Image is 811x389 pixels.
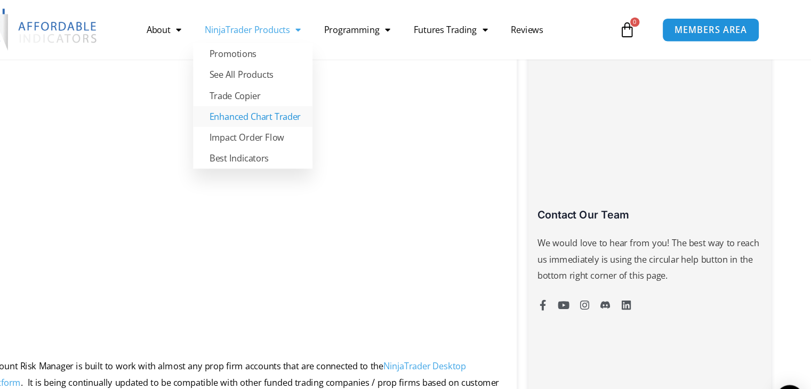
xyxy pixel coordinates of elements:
ul: NinjaTrader Products [241,39,350,155]
p: Account Risk Manager is built to work with almost any prop firm accounts that are connected to th... [51,328,527,373]
a: Best Indicators [241,135,350,155]
a: Futures Trading [432,15,521,39]
h3: Contact Our Team [556,190,762,202]
a: See All Products [241,59,350,78]
a: NinjaTrader Products [241,15,350,39]
img: LogoAI | Affordable Indicators – NinjaTrader [39,8,154,46]
a: Promotions [241,39,350,59]
nav: Menu [188,15,629,39]
a: About [188,15,241,39]
a: Reviews [521,15,573,39]
iframe: APEX Trade Copier & Risk Manager - NEW Features For NinjaTrader [51,42,527,309]
a: Trade Copier [241,78,350,97]
p: We would love to hear from you! The best way to reach us immediately is using the circular help b... [556,215,762,260]
span: MEMBERS AREA [682,23,749,31]
a: Programming [350,15,432,39]
span: 0 [641,16,650,25]
div: Open Intercom Messenger [775,353,800,378]
a: Impact Order Flow [241,116,350,135]
iframe: Customer reviews powered by Trustpilot [556,12,762,198]
a: 0 [615,12,662,43]
a: NinjaTrader Desktop Platform [51,330,491,355]
a: Enhanced Chart Trader [241,97,350,116]
a: MEMBERS AREA [671,17,760,38]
